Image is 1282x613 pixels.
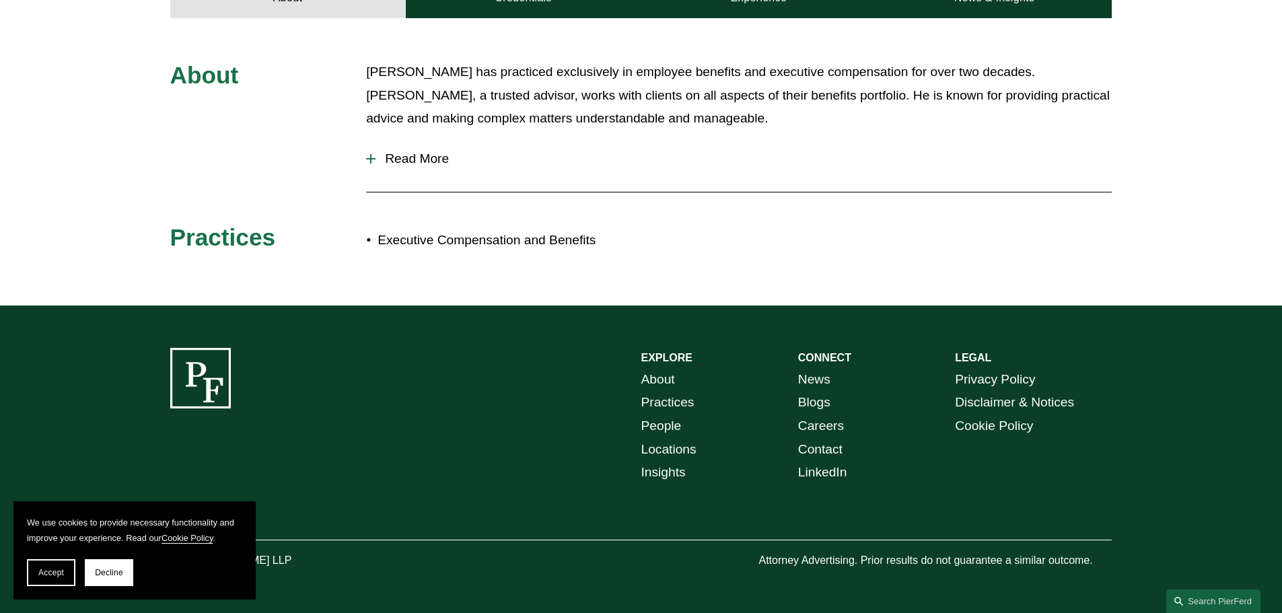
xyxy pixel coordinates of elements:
a: Careers [798,414,844,438]
a: Insights [641,461,686,484]
span: Accept [38,568,64,577]
p: © [PERSON_NAME] LLP [170,551,367,571]
a: Cookie Policy [162,533,213,543]
section: Cookie banner [13,501,256,600]
a: LinkedIn [798,461,847,484]
button: Decline [85,559,133,586]
button: Accept [27,559,75,586]
p: Executive Compensation and Benefits [378,229,641,252]
p: [PERSON_NAME] has practiced exclusively in employee benefits and executive compensation for over ... [366,61,1112,131]
span: Decline [95,568,123,577]
a: Practices [641,391,695,414]
p: Attorney Advertising. Prior results do not guarantee a similar outcome. [758,551,1112,571]
button: Read More [366,141,1112,176]
strong: CONNECT [798,352,851,363]
a: Privacy Policy [955,368,1035,392]
a: Blogs [798,391,830,414]
a: News [798,368,830,392]
span: Practices [170,224,276,250]
strong: LEGAL [955,352,991,363]
p: We use cookies to provide necessary functionality and improve your experience. Read our . [27,515,242,546]
a: About [641,368,675,392]
a: Contact [798,438,843,462]
a: Cookie Policy [955,414,1033,438]
span: About [170,62,239,88]
strong: EXPLORE [641,352,692,363]
a: Locations [641,438,697,462]
a: Disclaimer & Notices [955,391,1074,414]
span: Read More [376,151,1112,166]
a: Search this site [1166,589,1260,613]
a: People [641,414,682,438]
